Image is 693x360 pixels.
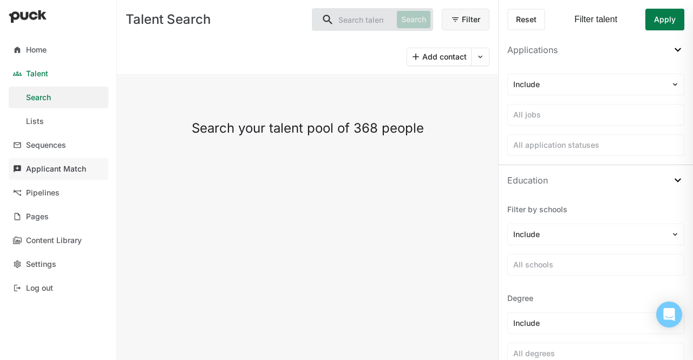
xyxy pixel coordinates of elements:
div: Filter by schools [507,204,684,215]
a: Settings [9,253,108,275]
div: Talent [26,69,48,78]
div: Talent Search [126,13,303,26]
a: Lists [9,110,108,132]
a: Talent [9,63,108,84]
div: Education [507,174,548,187]
button: Reset [507,9,545,30]
div: Applications [507,43,558,56]
div: Applicant Match [26,165,86,174]
div: Search [26,93,51,102]
div: Pipelines [26,188,60,198]
div: Search your talent pool of 368 people [182,120,433,137]
a: Sequences [9,134,108,156]
input: Search [312,9,393,30]
button: Apply [645,9,684,30]
a: Content Library [9,230,108,251]
div: Lists [26,117,44,126]
div: Filter talent [574,15,617,24]
a: Pages [9,206,108,227]
div: Content Library [26,236,82,245]
div: Degree [507,293,684,304]
a: Search [9,87,108,108]
div: Settings [26,260,56,269]
a: Pipelines [9,182,108,204]
div: Open Intercom Messenger [656,302,682,328]
button: Filter [442,9,489,30]
a: Applicant Match [9,158,108,180]
div: Sequences [26,141,66,150]
div: Home [26,45,47,55]
a: Home [9,39,108,61]
div: Pages [26,212,49,221]
button: Add contact [407,48,471,66]
div: Log out [26,284,53,293]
